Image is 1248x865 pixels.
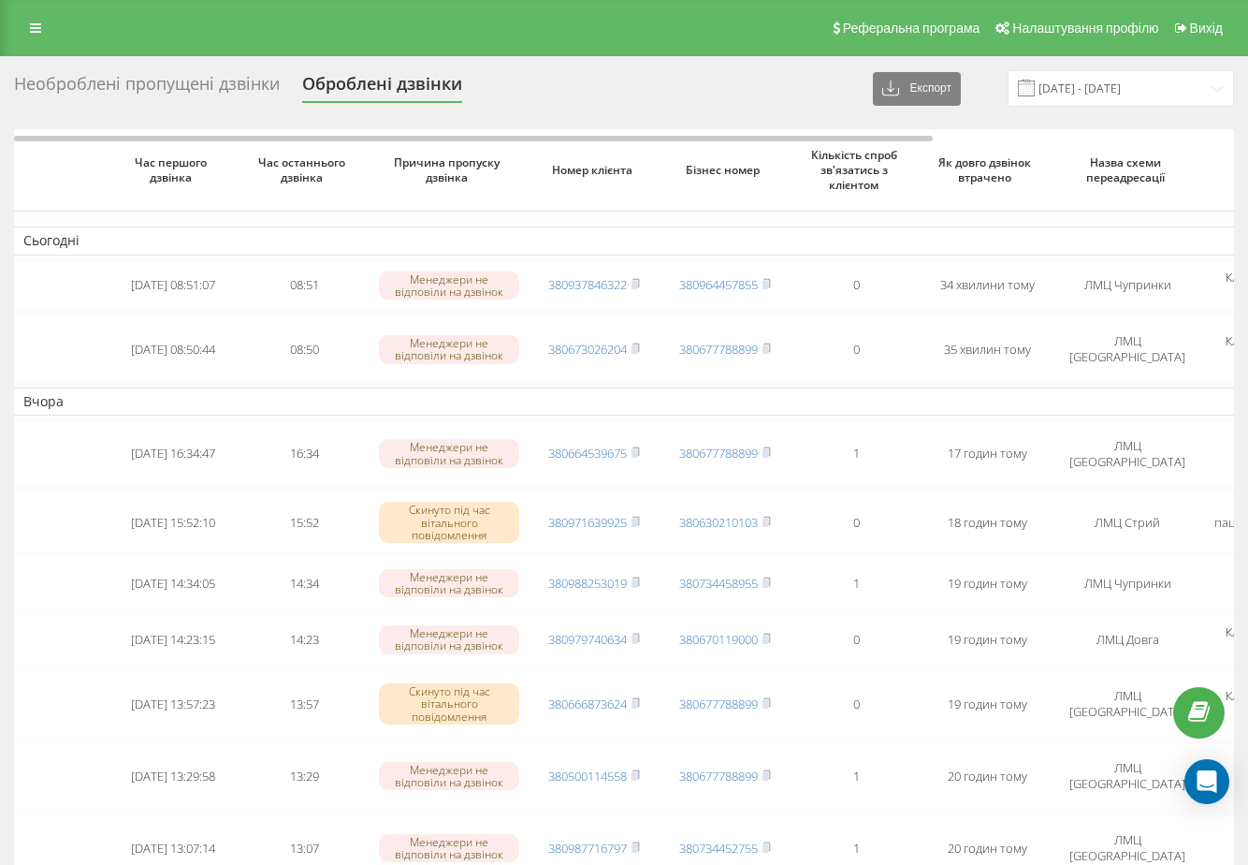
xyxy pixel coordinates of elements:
span: Кількість спроб зв'язатись з клієнтом [805,148,907,192]
td: 16:34 [239,419,370,488]
a: 380677788899 [679,696,758,712]
span: Номер клієнта [544,163,645,178]
td: 18 годин тому [921,491,1052,553]
div: Необроблені пропущені дзвінки [14,74,280,103]
td: 17 годин тому [921,419,1052,488]
td: [DATE] 14:23:15 [108,613,239,666]
td: 14:23 [239,613,370,666]
td: ЛМЦ [GEOGRAPHIC_DATA] [1052,419,1202,488]
span: Час останнього дзвінка [254,155,355,184]
td: 0 [791,669,921,738]
td: 1 [791,419,921,488]
div: Менеджери не відповіли на дзвінок [379,335,519,363]
a: 380937846322 [548,276,627,293]
div: Менеджери не відповіли на дзвінок [379,271,519,300]
a: 380971639925 [548,514,627,531]
a: 380630210103 [679,514,758,531]
td: 35 хвилин тому [921,315,1052,384]
td: [DATE] 08:51:07 [108,259,239,312]
td: 13:57 [239,669,370,738]
td: 19 годин тому [921,557,1052,609]
td: 15:52 [239,491,370,553]
td: 1 [791,742,921,811]
a: 380987716797 [548,840,627,857]
a: 380677788899 [679,445,758,462]
td: [DATE] 14:34:05 [108,557,239,609]
a: 380500114558 [548,768,627,784]
td: 08:51 [239,259,370,312]
td: 19 годин тому [921,613,1052,666]
div: Оброблені дзвінки [302,74,462,103]
td: 14:34 [239,557,370,609]
a: 380734458955 [679,575,758,592]
td: 0 [791,315,921,384]
div: Менеджери не відповіли на дзвінок [379,834,519,862]
td: 34 хвилини тому [921,259,1052,312]
td: [DATE] 16:34:47 [108,419,239,488]
span: Назва схеми переадресації [1068,155,1186,184]
span: Причина пропуску дзвінка [386,155,513,184]
td: 13:29 [239,742,370,811]
div: Менеджери не відповіли на дзвінок [379,569,519,597]
td: ЛМЦ Чупринки [1052,557,1202,609]
a: 380664539675 [548,445,627,462]
span: Реферальна програма [843,21,980,36]
a: 380670119000 [679,631,758,648]
td: 0 [791,491,921,553]
td: ЛМЦ Довга [1052,613,1202,666]
td: 20 годин тому [921,742,1052,811]
td: ЛМЦ [GEOGRAPHIC_DATA] [1052,669,1202,738]
td: [DATE] 13:57:23 [108,669,239,738]
div: Скинуто під час вітального повідомлення [379,502,519,543]
span: Бізнес номер [675,163,776,178]
a: 380979740634 [548,631,627,648]
a: 380666873624 [548,696,627,712]
div: Менеджери не відповіли на дзвінок [379,439,519,467]
td: 0 [791,613,921,666]
div: Менеджери не відповіли на дзвінок [379,625,519,653]
div: Менеджери не відповіли на дзвінок [379,762,519,790]
td: ЛМЦ Стрий [1052,491,1202,553]
div: Open Intercom Messenger [1184,759,1229,804]
td: 19 годин тому [921,669,1052,738]
a: 380988253019 [548,575,627,592]
td: [DATE] 15:52:10 [108,491,239,553]
div: Скинуто під час вітального повідомлення [379,683,519,725]
span: Як довго дзвінок втрачено [936,155,1038,184]
td: ЛМЦ [GEOGRAPHIC_DATA] [1052,315,1202,384]
td: ЛМЦ [GEOGRAPHIC_DATA] [1052,742,1202,811]
a: 380677788899 [679,341,758,358]
td: 08:50 [239,315,370,384]
a: 380673026204 [548,341,627,358]
a: 380734452755 [679,840,758,857]
span: Час першого дзвінка [123,155,224,184]
button: Експорт [873,72,961,106]
a: 380677788899 [679,768,758,784]
td: [DATE] 08:50:44 [108,315,239,384]
td: 1 [791,557,921,609]
td: ЛМЦ Чупринки [1052,259,1202,312]
a: 380964457855 [679,276,758,293]
td: [DATE] 13:29:58 [108,742,239,811]
td: 0 [791,259,921,312]
span: Налаштування профілю [1012,21,1158,36]
span: Вихід [1190,21,1223,36]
